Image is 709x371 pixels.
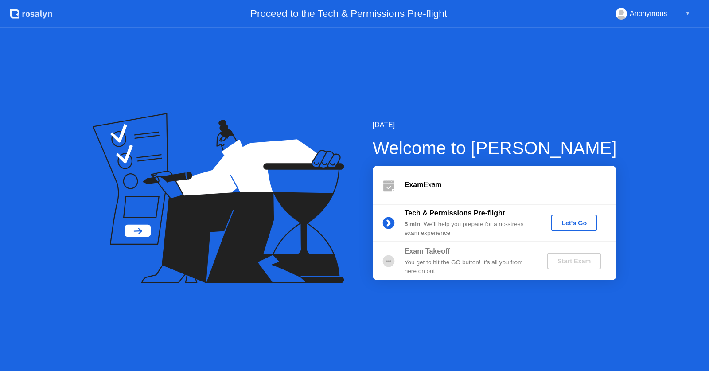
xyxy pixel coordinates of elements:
button: Let's Go [551,215,597,231]
div: Anonymous [630,8,667,20]
b: Exam [405,181,424,188]
b: 5 min [405,221,421,227]
b: Exam Takeoff [405,247,450,255]
div: ▼ [686,8,690,20]
div: [DATE] [373,120,617,130]
div: Let's Go [554,219,594,227]
b: Tech & Permissions Pre-flight [405,209,505,217]
div: Welcome to [PERSON_NAME] [373,135,617,161]
div: Exam [405,180,616,190]
div: You get to hit the GO button! It’s all you from here on out [405,258,532,276]
div: Start Exam [550,258,598,265]
div: : We’ll help you prepare for a no-stress exam experience [405,220,532,238]
button: Start Exam [547,253,601,269]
